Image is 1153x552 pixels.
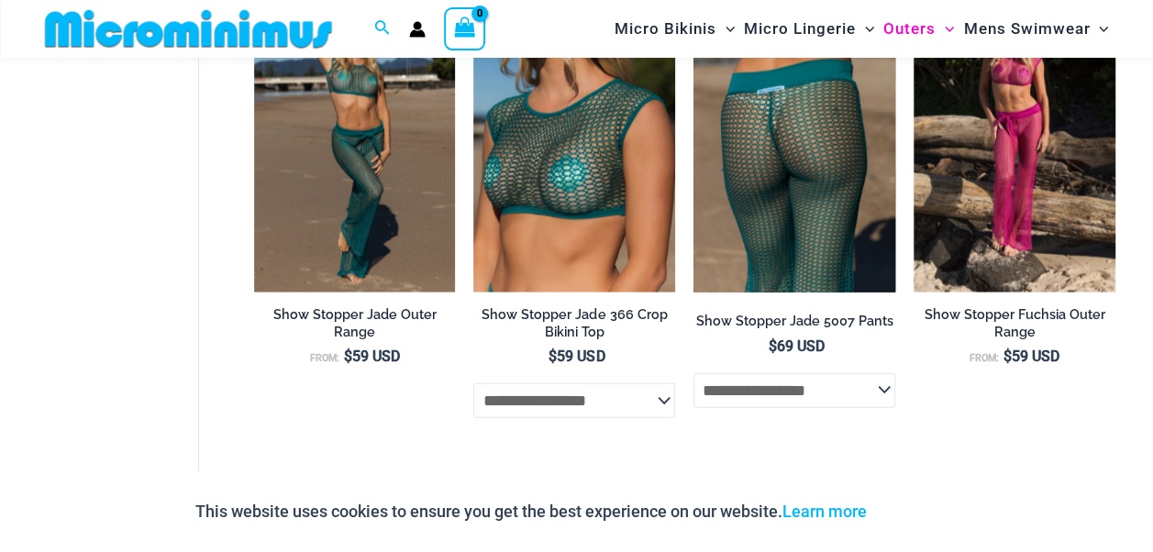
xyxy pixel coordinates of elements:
h2: Show Stopper Jade Outer Range [254,306,456,340]
a: Learn more [782,502,867,521]
h2: Show Stopper Fuchsia Outer Range [914,306,1115,340]
a: Micro LingerieMenu ToggleMenu Toggle [739,6,879,52]
span: Micro Bikinis [615,6,716,52]
p: This website uses cookies to ensure you get the best experience on our website. [195,498,867,525]
a: Search icon link [374,17,391,40]
span: Menu Toggle [1090,6,1108,52]
iframe: TrustedSite Certified [46,61,211,428]
span: From: [970,352,999,364]
img: MM SHOP LOGO FLAT [38,8,339,50]
span: Mens Swimwear [963,6,1090,52]
h2: Show Stopper Jade 366 Crop Bikini Top [473,306,675,340]
h2: Show Stopper Jade 5007 Pants [693,313,895,330]
span: Micro Lingerie [744,6,856,52]
a: Show Stopper Fuchsia Outer Range [914,306,1115,348]
a: Show Stopper Jade Outer Range [254,306,456,348]
a: Show Stopper Jade 5007 Pants [693,313,895,337]
a: Show Stopper Jade 366 Crop Bikini Top [473,306,675,348]
span: $ [343,348,351,365]
span: $ [1003,348,1012,365]
button: Accept [881,490,959,534]
span: Menu Toggle [936,6,954,52]
a: Account icon link [409,21,426,38]
span: $ [769,337,777,355]
a: Mens SwimwearMenu ToggleMenu Toggle [959,6,1113,52]
span: Menu Toggle [716,6,735,52]
bdi: 59 USD [549,348,604,365]
a: OutersMenu ToggleMenu Toggle [879,6,959,52]
span: From: [309,352,338,364]
nav: Site Navigation [607,3,1116,55]
bdi: 59 USD [343,348,399,365]
span: $ [549,348,557,365]
bdi: 69 USD [769,337,825,355]
a: Micro BikinisMenu ToggleMenu Toggle [610,6,739,52]
a: View Shopping Cart, empty [444,7,486,50]
bdi: 59 USD [1003,348,1059,365]
span: Menu Toggle [856,6,874,52]
span: Outers [883,6,936,52]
